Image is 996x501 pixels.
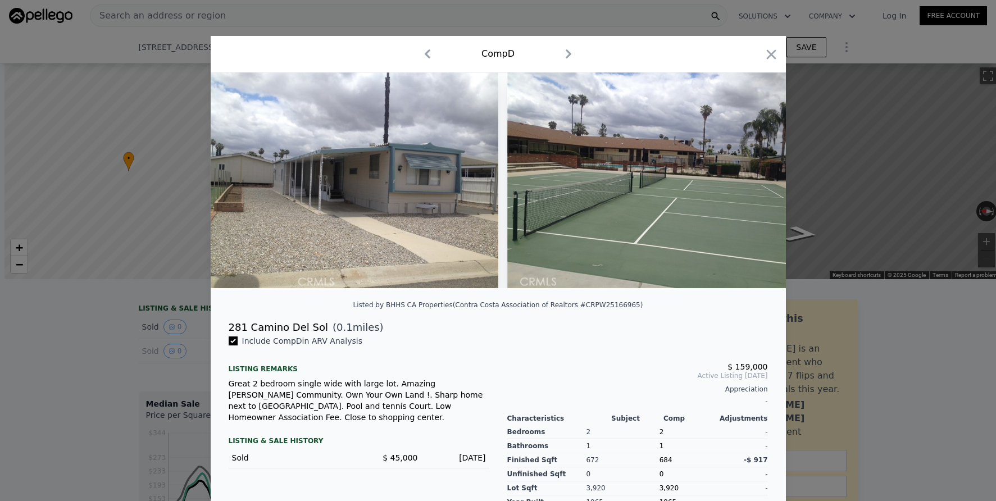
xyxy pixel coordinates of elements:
span: Include Comp D in ARV Analysis [238,336,367,345]
div: 2 [586,425,659,439]
div: Bedrooms [507,425,586,439]
div: Great 2 bedroom single wide with large lot. Amazing [PERSON_NAME] Community. Own Your Own Land !.... [229,378,489,423]
div: - [728,425,767,439]
div: Lot Sqft [507,481,586,495]
span: $ 45,000 [383,453,417,462]
div: 281 Camino Del Sol [229,320,328,335]
span: 684 [660,456,672,464]
div: Appreciation [507,385,768,394]
div: Bathrooms [507,439,586,453]
div: 1 [660,439,728,453]
span: $ 159,000 [727,362,767,371]
div: Comp [663,414,716,423]
img: Property Img [507,72,795,288]
div: LISTING & SALE HISTORY [229,436,489,448]
div: Finished Sqft [507,453,586,467]
div: 1 [586,439,659,453]
div: Sold [232,452,350,463]
span: 0.1 [336,321,353,333]
span: Active Listing [DATE] [507,371,768,380]
div: Listing remarks [229,356,489,374]
div: - [728,467,767,481]
div: Adjustments [716,414,768,423]
div: 3,920 [586,481,659,495]
div: - [728,439,767,453]
span: 0 [660,470,664,478]
span: ( miles) [328,320,384,335]
span: -$ 917 [744,456,768,464]
div: 672 [586,453,659,467]
div: - [507,394,768,409]
div: - [728,481,767,495]
span: 2 [660,428,664,436]
div: [DATE] [427,452,486,463]
span: 3,920 [660,484,679,492]
div: Characteristics [507,414,612,423]
div: Listed by BHHS CA Properties (Contra Costa Association of Realtors #CRPW25166965) [353,301,643,309]
img: Property Img [211,72,498,288]
div: 0 [586,467,659,481]
div: Comp D [481,47,515,61]
div: Subject [611,414,663,423]
div: Unfinished Sqft [507,467,586,481]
